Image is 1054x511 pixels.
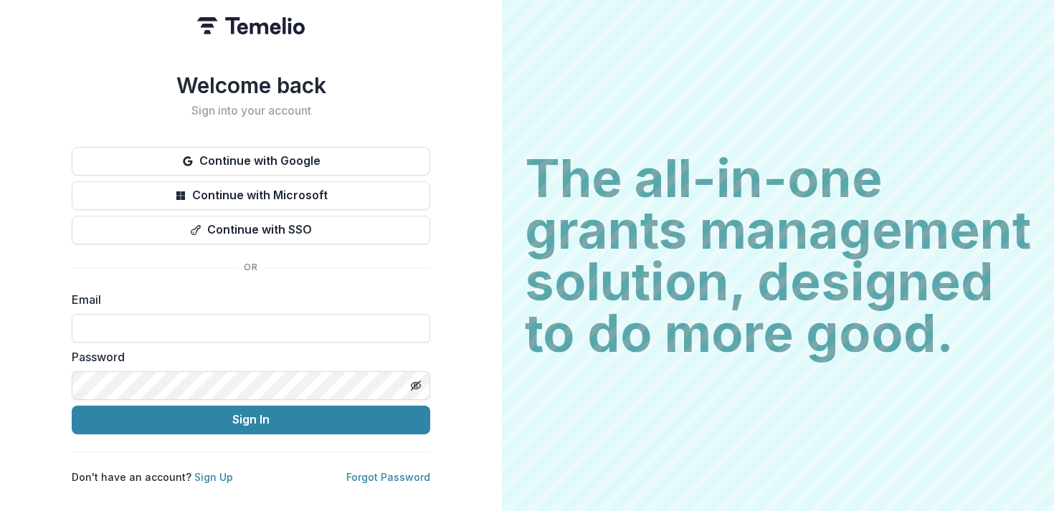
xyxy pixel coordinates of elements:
p: Don't have an account? [72,469,233,484]
img: Temelio [197,17,305,34]
button: Continue with Google [72,147,430,176]
h2: Sign into your account [72,104,430,118]
h1: Welcome back [72,72,430,98]
button: Toggle password visibility [404,374,427,397]
a: Sign Up [194,471,233,483]
label: Password [72,348,422,366]
label: Email [72,291,422,308]
button: Sign In [72,406,430,434]
button: Continue with Microsoft [72,181,430,210]
a: Forgot Password [346,471,430,483]
button: Continue with SSO [72,216,430,244]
